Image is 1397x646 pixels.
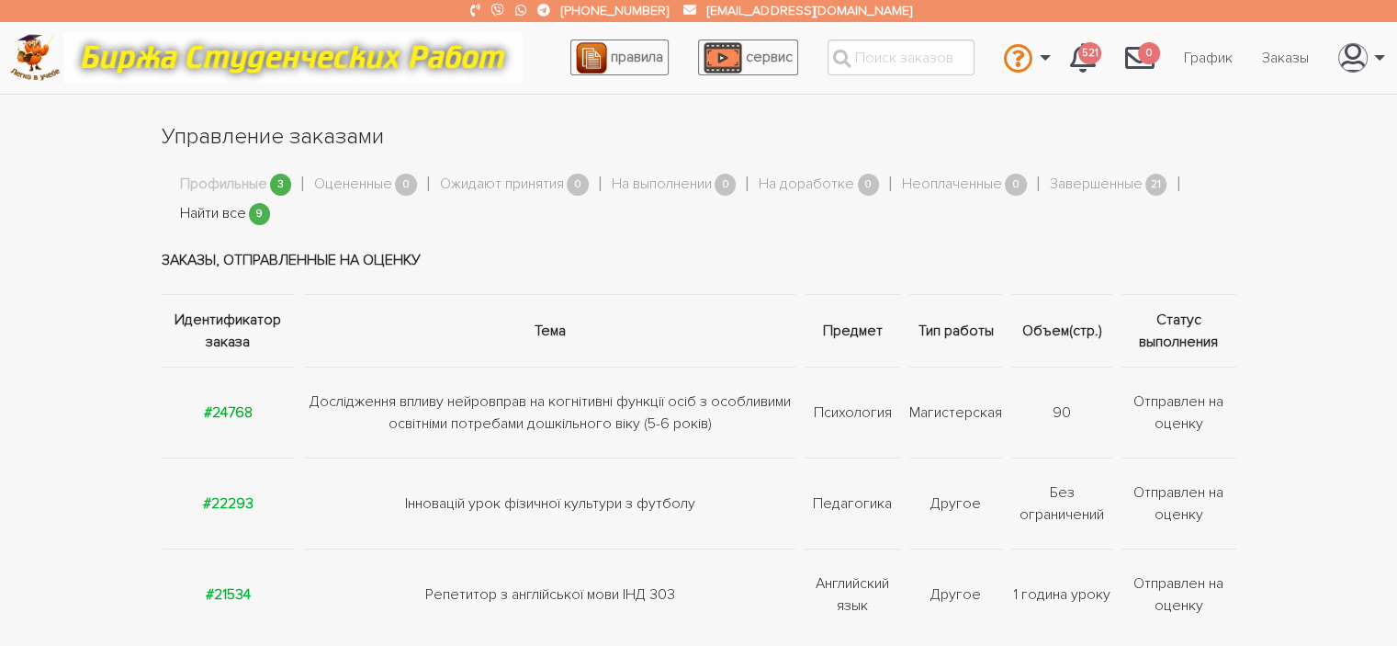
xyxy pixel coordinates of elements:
[905,458,1007,549] td: Другое
[1005,174,1027,197] span: 0
[570,40,669,75] a: правила
[1050,173,1143,197] a: Завершенные
[180,202,246,226] a: Найти все
[1055,33,1110,83] a: 521
[203,494,253,513] a: #22293
[902,173,1002,197] a: Неоплаченные
[299,367,801,458] td: Дослідження впливу нейровправ на когнітивні функції осіб з особливими освітніми потребами дошкіль...
[612,173,712,197] a: На выполнении
[249,203,271,226] span: 9
[395,174,417,197] span: 0
[1117,549,1236,640] td: Отправлен на оценку
[704,42,742,74] img: play_icon-49f7f135c9dc9a03216cfdbccbe1e3994649169d890fb554cedf0eac35a01ba8.png
[314,173,392,197] a: Оцененные
[858,174,880,197] span: 0
[180,173,267,197] a: Профильные
[828,40,975,75] input: Поиск заказов
[905,367,1007,458] td: Магистерская
[707,3,911,18] a: [EMAIL_ADDRESS][DOMAIN_NAME]
[1247,40,1324,75] a: Заказы
[299,294,801,367] th: Тема
[905,294,1007,367] th: Тип работы
[715,174,737,197] span: 0
[162,226,1236,295] td: Заказы, отправленные на оценку
[1078,42,1101,65] span: 521
[204,403,253,422] a: #24768
[440,173,564,197] a: Ожидают принятия
[1169,40,1247,75] a: График
[561,3,669,18] a: [PHONE_NUMBER]
[567,174,589,197] span: 0
[905,549,1007,640] td: Другое
[1007,294,1116,367] th: Объем(стр.)
[1117,294,1236,367] th: Статус выполнения
[1117,367,1236,458] td: Отправлен на оценку
[1007,367,1116,458] td: 90
[63,32,523,83] img: motto-12e01f5a76059d5f6a28199ef077b1f78e012cfde436ab5cf1d4517935686d32.gif
[698,40,798,75] a: сервис
[611,48,663,66] span: правила
[1145,174,1167,197] span: 21
[759,173,854,197] a: На доработке
[800,549,905,640] td: Английский язык
[1138,42,1160,65] span: 0
[746,48,793,66] span: сервис
[299,458,801,549] td: Інновацій урок фізичної культури з футболу
[1117,458,1236,549] td: Отправлен на оценку
[10,34,61,81] img: logo-c4363faeb99b52c628a42810ed6dfb4293a56d4e4775eb116515dfe7f33672af.png
[800,367,905,458] td: Психология
[162,121,1236,153] h1: Управление заказами
[270,174,292,197] span: 3
[299,549,801,640] td: Репетитор з англійської мови ІНД 303
[576,42,607,74] img: agreement_icon-feca34a61ba7f3d1581b08bc946b2ec1ccb426f67415f344566775c155b7f62c.png
[1110,33,1169,83] a: 0
[800,294,905,367] th: Предмет
[162,294,299,367] th: Идентификатор заказа
[206,585,251,604] a: #21534
[800,458,905,549] td: Педагогика
[1007,458,1116,549] td: Без ограничений
[1007,549,1116,640] td: 1 година уроку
